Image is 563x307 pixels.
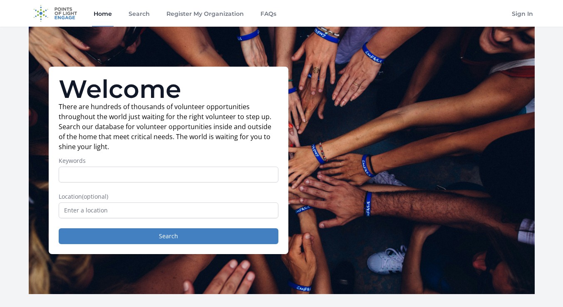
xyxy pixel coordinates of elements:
[59,202,278,218] input: Enter a location
[59,157,278,165] label: Keywords
[59,102,278,152] p: There are hundreds of thousands of volunteer opportunities throughout the world just waiting for ...
[82,192,108,200] span: (optional)
[59,192,278,201] label: Location
[59,77,278,102] h1: Welcome
[59,228,278,244] button: Search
